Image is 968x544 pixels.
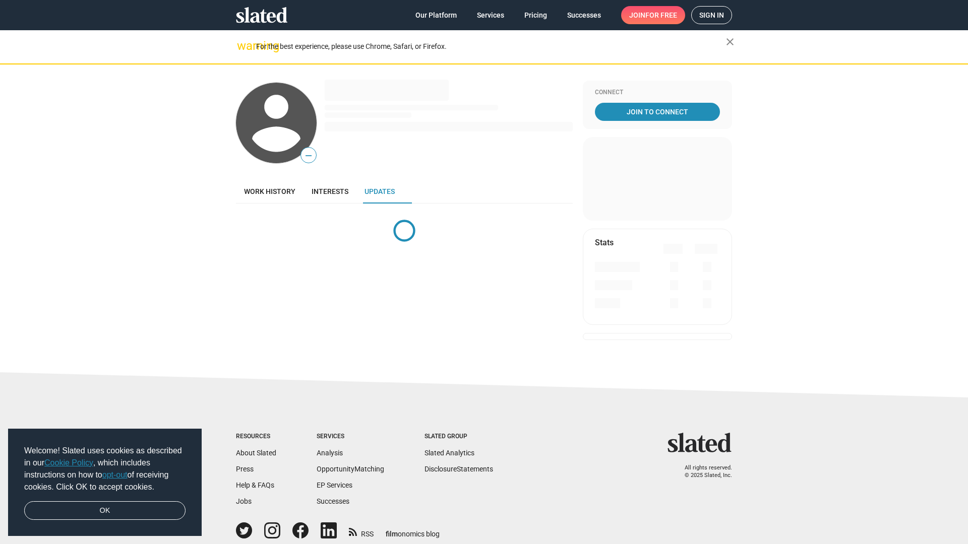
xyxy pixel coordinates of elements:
a: DisclosureStatements [425,465,493,473]
span: Services [477,6,504,24]
a: filmonomics blog [386,521,440,539]
a: Work history [236,179,304,203]
span: Successes [567,6,601,24]
a: Press [236,465,254,473]
a: RSS [349,523,374,539]
div: Connect [595,89,720,97]
span: Interests [312,187,348,195]
a: Jobs [236,497,252,505]
mat-icon: warning [237,40,249,52]
a: Services [469,6,512,24]
a: Updates [356,179,403,203]
a: Help & FAQs [236,481,274,489]
span: for free [645,6,677,24]
mat-icon: close [724,36,736,48]
span: — [301,149,316,162]
a: Slated Analytics [425,449,474,457]
p: All rights reserved. © 2025 Slated, Inc. [674,464,732,479]
span: Join [629,6,677,24]
a: OpportunityMatching [317,465,384,473]
a: Our Platform [407,6,465,24]
div: For the best experience, please use Chrome, Safari, or Firefox. [256,40,726,53]
a: Joinfor free [621,6,685,24]
span: Updates [365,187,395,195]
div: Resources [236,433,276,441]
a: Successes [317,497,349,505]
span: Work history [244,187,295,195]
span: film [386,530,398,538]
a: Successes [559,6,609,24]
span: Welcome! Slated uses cookies as described in our , which includes instructions on how to of recei... [24,445,186,493]
a: opt-out [102,470,128,479]
div: cookieconsent [8,429,202,536]
a: Analysis [317,449,343,457]
a: Pricing [516,6,555,24]
a: About Slated [236,449,276,457]
a: Join To Connect [595,103,720,121]
span: Join To Connect [597,103,718,121]
span: Sign in [699,7,724,24]
a: Cookie Policy [44,458,93,467]
a: EP Services [317,481,352,489]
a: Interests [304,179,356,203]
div: Slated Group [425,433,493,441]
div: Services [317,433,384,441]
a: Sign in [691,6,732,24]
span: Pricing [524,6,547,24]
a: dismiss cookie message [24,501,186,520]
span: Our Platform [415,6,457,24]
mat-card-title: Stats [595,237,614,248]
